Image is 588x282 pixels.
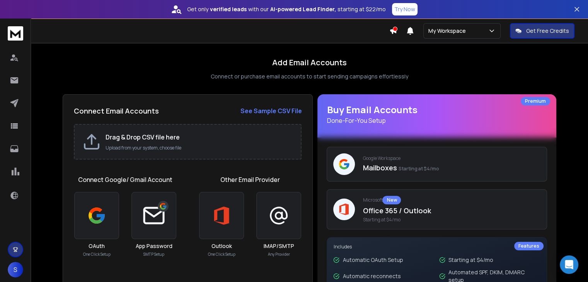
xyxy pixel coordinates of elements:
button: S [8,262,23,277]
h2: Drag & Drop CSV file here [106,133,293,142]
strong: verified leads [210,5,247,13]
p: Google Workspace [363,155,540,161]
h3: App Password [136,242,172,250]
h1: Connect Google/ Gmail Account [78,175,172,184]
img: logo [8,26,23,41]
h1: Add Email Accounts [272,57,347,68]
div: Features [514,242,544,250]
span: Starting at $4/mo [363,217,540,223]
p: Includes [333,244,540,250]
strong: See Sample CSV File [240,107,302,115]
div: Premium [521,97,550,105]
h3: Outlook [211,242,232,250]
div: New [382,196,401,204]
p: One Click Setup [83,251,111,257]
h3: IMAP/SMTP [264,242,294,250]
p: One Click Setup [208,251,235,257]
h2: Connect Email Accounts [74,105,159,116]
p: Starting at $4/mo [448,256,493,264]
p: Microsoft [363,196,540,204]
p: SMTP Setup [143,251,164,257]
p: Connect or purchase email accounts to start sending campaigns effortlessly [211,73,408,80]
p: Automatic OAuth Setup [343,256,403,264]
a: See Sample CSV File [240,106,302,116]
p: Any Provider [268,251,290,257]
p: Try Now [394,5,415,13]
h1: Buy Email Accounts [327,104,547,125]
p: Get Free Credits [526,27,569,35]
h3: OAuth [89,242,105,250]
p: Office 365 / Outlook [363,205,540,216]
p: Done-For-You Setup [327,116,547,125]
div: Open Intercom Messenger [560,255,578,274]
p: Upload from your system, choose file [106,145,293,151]
strong: AI-powered Lead Finder, [270,5,336,13]
button: Get Free Credits [510,23,574,39]
p: My Workspace [428,27,469,35]
span: Starting at $4/mo [398,165,439,172]
button: Try Now [392,3,418,15]
h1: Other Email Provider [220,175,280,184]
p: Get only with our starting at $22/mo [187,5,386,13]
p: Mailboxes [363,162,540,173]
p: Automatic reconnects [343,272,401,280]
